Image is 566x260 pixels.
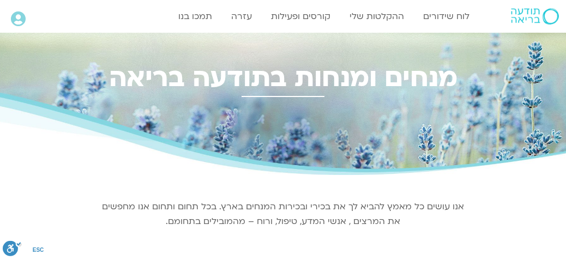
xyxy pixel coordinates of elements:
[344,6,410,27] a: ההקלטות שלי
[418,6,475,27] a: לוח שידורים
[100,199,466,229] p: אנו עושים כל מאמץ להביא לך את בכירי ובכירות המנחים בארץ. בכל תחום ותחום אנו מחפשים את המרצים , אנ...
[266,6,336,27] a: קורסים ופעילות
[5,63,561,93] h2: מנחים ומנחות בתודעה בריאה
[511,8,559,25] img: תודעה בריאה
[173,6,218,27] a: תמכו בנו
[226,6,257,27] a: עזרה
